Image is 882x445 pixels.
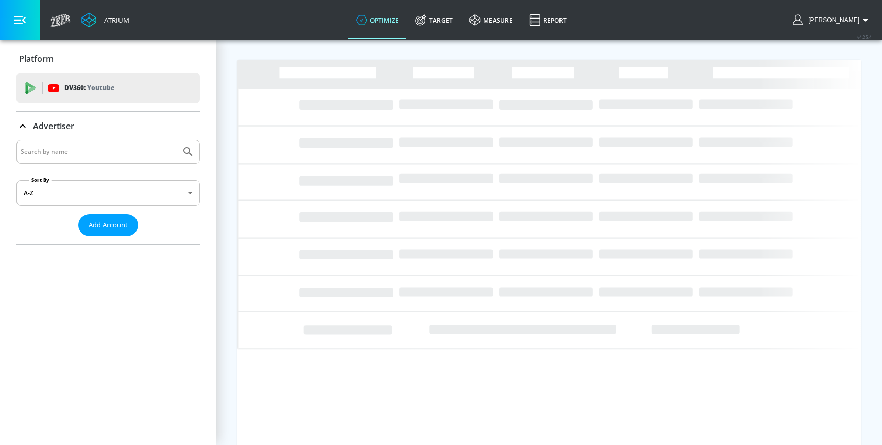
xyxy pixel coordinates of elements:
a: Report [521,2,575,39]
div: A-Z [16,180,200,206]
div: Advertiser [16,140,200,244]
button: [PERSON_NAME] [793,14,872,26]
button: Add Account [78,214,138,236]
div: Advertiser [16,112,200,140]
label: Sort By [29,176,52,183]
p: Youtube [87,82,114,93]
a: optimize [348,2,407,39]
div: Platform [16,44,200,73]
div: Atrium [100,15,129,25]
p: DV360: [64,82,114,94]
span: login as: maria.guzman@zefr.com [804,16,859,24]
span: Add Account [89,219,128,231]
nav: list of Advertiser [16,236,200,244]
p: Advertiser [33,120,74,132]
a: Target [407,2,461,39]
p: Platform [19,53,54,64]
input: Search by name [21,145,177,158]
a: measure [461,2,521,39]
a: Atrium [81,12,129,28]
span: v 4.25.4 [857,34,872,40]
div: DV360: Youtube [16,73,200,103]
